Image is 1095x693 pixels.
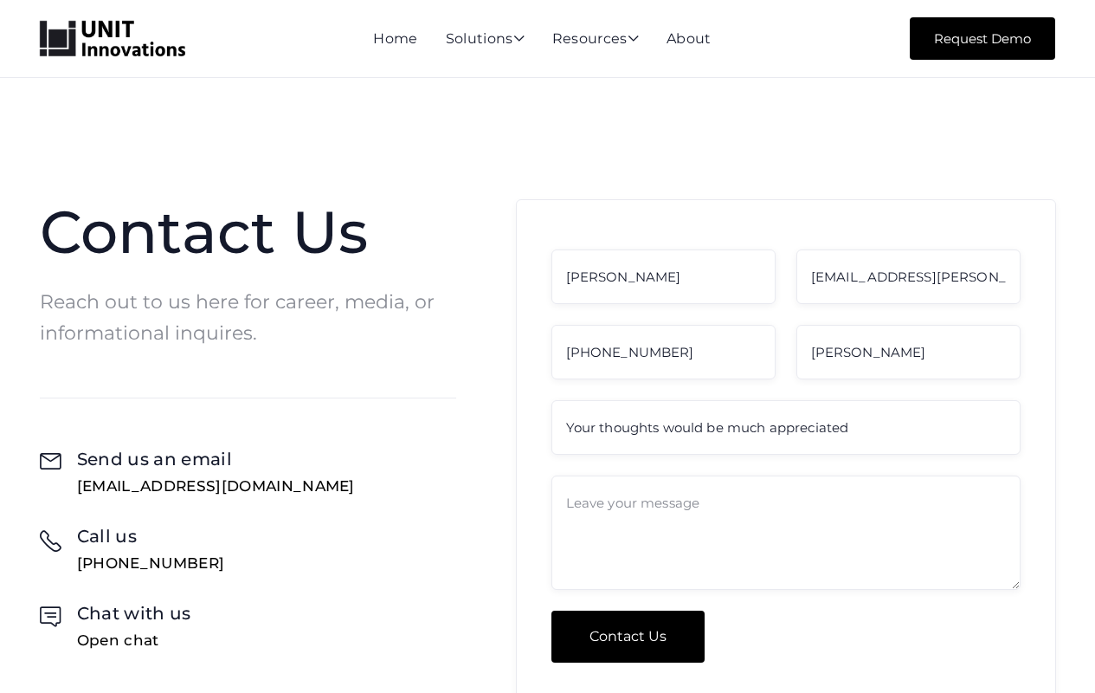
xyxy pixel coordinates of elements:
[40,530,61,572] div: 
[40,453,61,495] div: 
[552,32,639,48] div: Resources
[552,32,639,48] div: Resources
[796,325,1021,379] input: Company Name
[373,30,417,47] a: Home
[40,601,191,649] a: Chat with usOpen chat
[77,524,224,548] h2: Call us
[513,31,525,45] span: 
[40,607,61,649] div: 
[77,632,191,649] div: Open chat
[40,199,456,265] h1: Contact Us
[551,325,776,379] input: Phone Number
[446,32,525,48] div: Solutions
[40,524,225,572] a: Call us[PHONE_NUMBER]
[551,400,1021,455] input: How can we help?
[40,21,185,57] a: home
[446,32,525,48] div: Solutions
[77,601,191,625] h2: Chat with us
[551,611,705,663] input: Contact Us
[40,287,456,349] p: Reach out to us here for career, media, or informational inquires.
[551,249,1021,663] form: Contact Form
[77,447,355,471] h2: Send us an email
[910,17,1055,60] a: Request Demo
[40,447,355,495] a: Send us an email[EMAIL_ADDRESS][DOMAIN_NAME]
[628,31,639,45] span: 
[667,30,712,47] a: About
[551,249,776,304] input: Full Name
[1008,610,1095,693] iframe: Chat Widget
[77,478,355,495] div: [EMAIL_ADDRESS][DOMAIN_NAME]
[77,555,224,572] div: [PHONE_NUMBER]
[796,249,1021,304] input: Email Address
